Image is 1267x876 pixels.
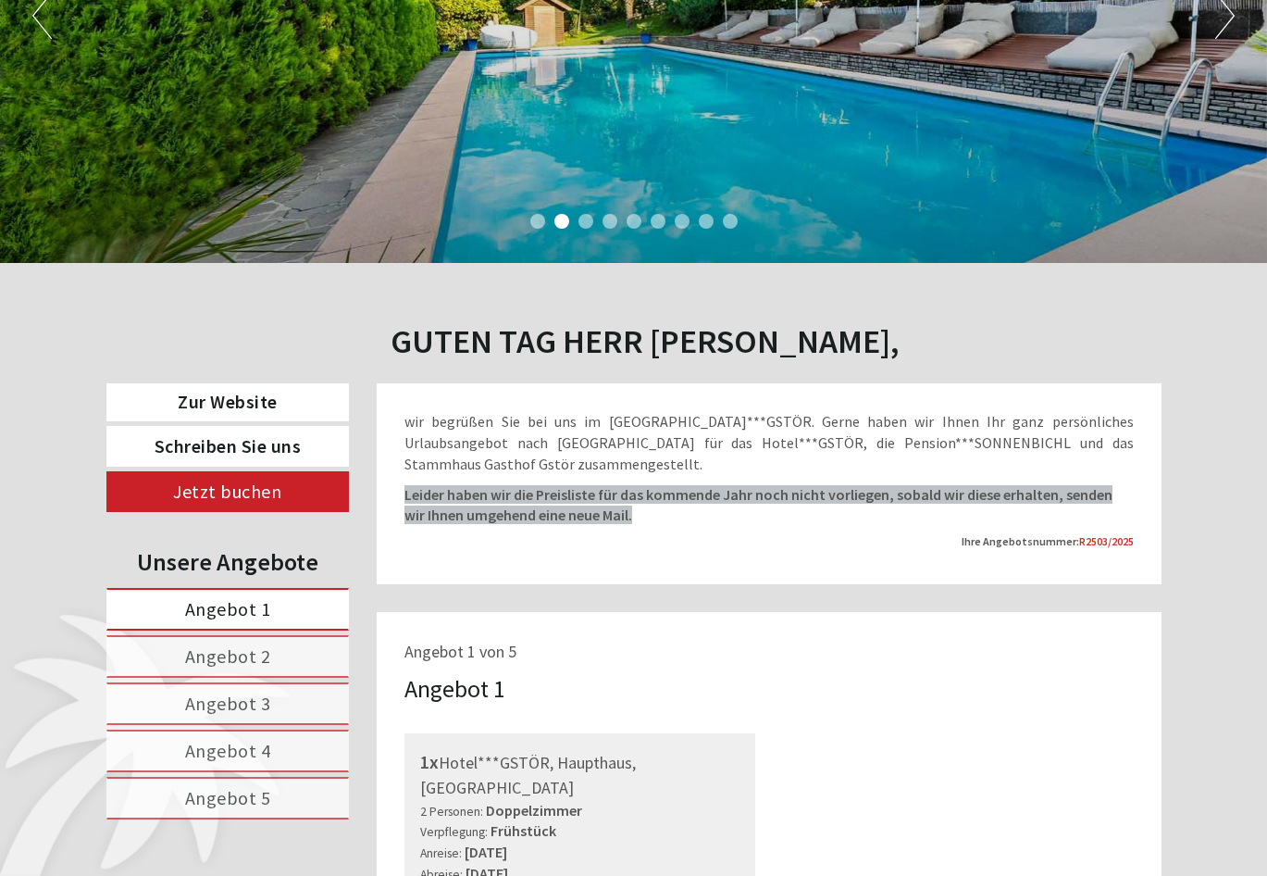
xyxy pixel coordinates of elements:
[465,843,507,861] b: [DATE]
[185,597,271,620] span: Angebot 1
[404,671,505,706] div: Angebot 1
[444,54,702,69] div: Sie
[491,821,556,840] b: Frühstück
[420,824,488,840] small: Verpflegung:
[106,383,350,421] a: Zur Website
[404,641,516,662] span: Angebot 1 von 5
[420,804,483,820] small: 2 Personen:
[404,411,1134,475] p: wir begrüßen Sie bei uns im [GEOGRAPHIC_DATA]***GSTÖR. Gerne haben wir Ihnen Ihr ganz persönliche...
[404,485,1112,525] span: Leider haben wir die Preisliste für das kommende Jahr noch nicht vorliegen, sobald wir diese erha...
[185,739,271,762] span: Angebot 4
[420,750,439,773] b: 1x
[962,534,1134,548] strong: Ihre Angebotsnummer:
[391,323,900,360] h1: Guten Tag Herr [PERSON_NAME],
[185,786,271,809] span: Angebot 5
[486,801,582,820] b: Doppelzimmer
[1079,534,1134,548] span: R2503/2025
[610,480,729,520] button: Senden
[420,749,739,799] div: Hotel***GSTÖR, Haupthaus, [GEOGRAPHIC_DATA]
[444,90,702,103] small: 10:27
[106,471,350,512] a: Jetzt buchen
[331,14,398,45] div: [DATE]
[185,644,271,668] span: Angebot 2
[106,544,350,579] div: Unsere Angebote
[420,845,462,861] small: Anreise:
[106,426,350,467] a: Schreiben Sie uns
[435,50,715,106] div: Guten Tag, wie können wir Ihnen helfen?
[185,692,271,715] span: Angebot 3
